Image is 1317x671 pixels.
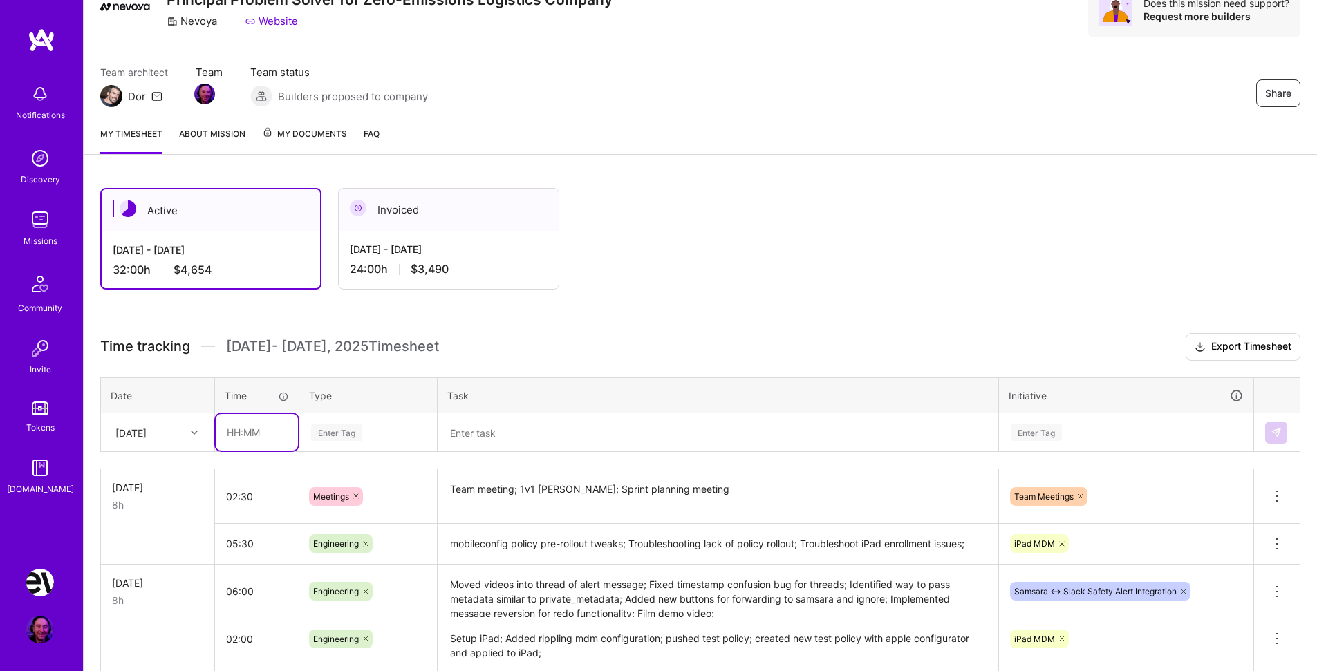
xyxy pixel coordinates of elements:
a: Team Member Avatar [196,82,214,106]
div: 32:00 h [113,263,309,277]
img: teamwork [26,206,54,234]
input: HH:MM [215,525,299,562]
span: Team [196,65,223,79]
img: Team Architect [100,85,122,107]
div: Community [18,301,62,315]
span: Samsara <-> Slack Safety Alert Integration [1014,586,1177,596]
th: Type [299,377,438,413]
textarea: Moved videos into thread of alert message; Fixed timestamp confusion bug for threads; Identified ... [439,566,997,618]
img: bell [26,80,54,108]
img: Nevoya: Principal Problem Solver for Zero-Emissions Logistics Company [26,569,54,596]
img: Invoiced [350,200,366,216]
a: Website [245,14,298,28]
th: Task [438,377,999,413]
input: HH:MM [215,573,299,609]
span: Builders proposed to company [278,89,428,104]
span: Engineering [313,586,359,596]
textarea: Setup iPad; Added rippling mdm configuration; pushed test policy; created new test policy with ap... [439,620,997,658]
img: guide book [26,454,54,482]
div: [DATE] - [DATE] [113,243,309,257]
img: User Avatar [26,616,54,643]
textarea: mobileconfig policy pre-rollout tweaks; Troubleshooting lack of policy rollout; Troubleshoot iPad... [439,525,997,563]
button: Export Timesheet [1186,333,1300,361]
span: Engineering [313,538,359,549]
div: Missions [24,234,57,248]
span: $3,490 [411,262,449,276]
div: Time [225,388,289,403]
input: HH:MM [215,478,299,515]
span: Share [1265,86,1291,100]
div: 24:00 h [350,262,548,276]
img: Builders proposed to company [250,85,272,107]
div: Enter Tag [1011,422,1062,443]
a: User Avatar [23,616,57,643]
div: Invoiced [339,189,559,231]
div: Active [102,189,320,231]
img: tokens [32,401,48,415]
span: Team architect [100,65,168,79]
img: discovery [26,144,54,172]
img: Company Logo [100,3,150,11]
span: Team Meetings [1014,491,1074,502]
div: Notifications [16,108,65,122]
img: Community [24,267,57,301]
i: icon CompanyGray [167,16,178,27]
img: Submit [1271,427,1282,438]
img: Active [120,200,136,217]
span: My Documents [262,126,347,142]
div: Discovery [21,172,60,187]
a: My Documents [262,126,347,154]
div: [DATE] [112,576,203,590]
img: logo [28,28,55,53]
div: Tokens [26,420,55,435]
div: [DATE] [112,480,203,495]
a: Nevoya: Principal Problem Solver for Zero-Emissions Logistics Company [23,569,57,596]
div: Request more builders [1143,10,1289,23]
span: [DATE] - [DATE] , 2025 Timesheet [226,338,439,355]
input: HH:MM [215,621,299,657]
div: Dor [128,89,146,104]
img: Invite [26,334,54,362]
span: Meetings [313,491,349,502]
span: Team status [250,65,428,79]
div: Nevoya [167,14,217,28]
div: Invite [30,362,51,377]
textarea: Team meeting; 1v1 [PERSON_NAME]; Sprint planning meeting [439,471,997,522]
div: [DOMAIN_NAME] [7,482,74,496]
a: My timesheet [100,126,162,154]
div: 8h [112,593,203,607]
div: [DATE] [115,425,147,440]
div: [DATE] - [DATE] [350,242,548,256]
img: Team Member Avatar [194,84,215,104]
th: Date [101,377,215,413]
div: Initiative [1009,388,1244,404]
span: iPad MDM [1014,538,1055,549]
button: Share [1256,79,1300,107]
span: $4,654 [174,263,212,277]
a: About Mission [179,126,245,154]
input: HH:MM [216,414,298,451]
i: icon Chevron [191,429,198,436]
i: icon Mail [151,91,162,102]
div: Enter Tag [311,422,362,443]
a: FAQ [364,126,380,154]
span: iPad MDM [1014,634,1055,644]
div: 8h [112,498,203,512]
span: Engineering [313,634,359,644]
span: Time tracking [100,338,190,355]
i: icon Download [1195,340,1206,355]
